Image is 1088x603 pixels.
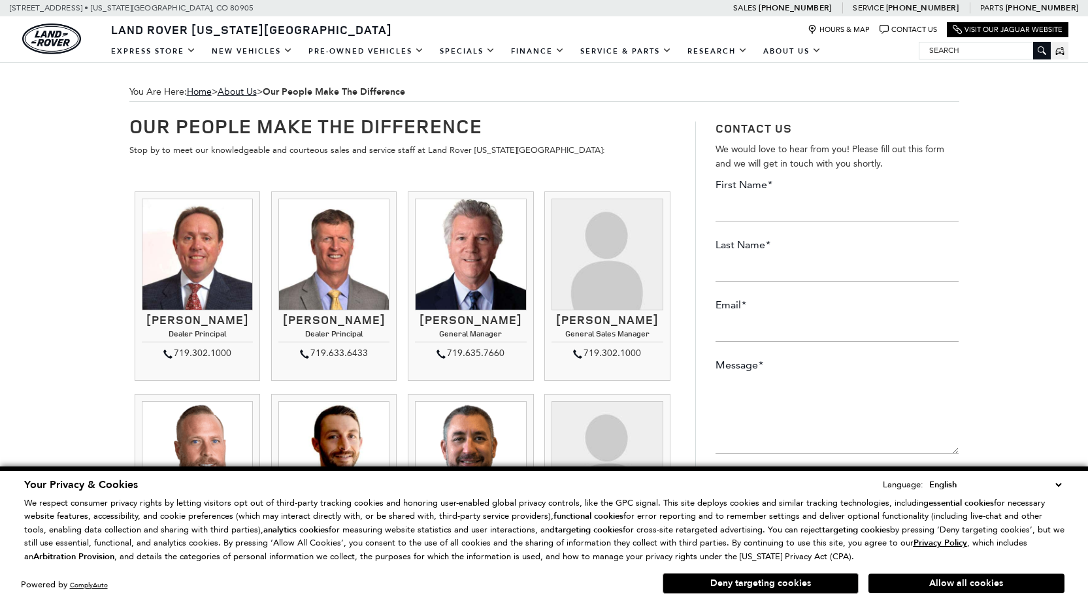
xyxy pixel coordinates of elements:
[129,82,959,102] span: You Are Here:
[24,478,138,492] span: Your Privacy & Cookies
[415,199,526,310] img: Ray Reilly
[278,199,389,310] img: Mike Jorgensen
[552,314,663,327] h3: [PERSON_NAME]
[415,401,526,512] img: Trebor Alvord
[716,144,944,169] span: We would love to hear from you! Please fill out this form and we will get in touch with you shortly.
[929,497,994,509] strong: essential cookies
[853,3,883,12] span: Service
[733,3,757,12] span: Sales
[886,3,959,13] a: [PHONE_NUMBER]
[716,178,772,192] label: First Name
[204,40,301,63] a: New Vehicles
[415,329,526,342] h4: General Manager
[552,329,663,342] h4: General Sales Manager
[755,40,829,63] a: About Us
[103,40,829,63] nav: Main Navigation
[883,480,923,489] div: Language:
[129,82,959,102] div: Breadcrumbs
[218,86,405,97] span: >
[111,22,392,37] span: Land Rover [US_STATE][GEOGRAPHIC_DATA]
[552,199,663,310] img: Kimberley Zacharias
[129,143,676,157] p: Stop by to meet our knowledgeable and courteous sales and service staff at Land Rover [US_STATE][...
[432,40,503,63] a: Specials
[868,574,1064,593] button: Allow all cookies
[21,581,108,589] div: Powered by
[552,346,663,361] div: 719.302.1000
[808,25,870,35] a: Hours & Map
[759,3,831,13] a: [PHONE_NUMBER]
[953,25,1063,35] a: Visit Our Jaguar Website
[278,329,389,342] h4: Dealer Principal
[555,524,623,536] strong: targeting cookies
[33,551,114,562] strong: Arbitration Provision
[914,537,967,549] u: Privacy Policy
[716,122,959,136] h3: Contact Us
[142,199,253,310] img: Thom Buckley
[572,40,680,63] a: Service & Parts
[263,86,405,98] strong: Our People Make The Difference
[142,314,253,327] h3: [PERSON_NAME]
[552,401,663,512] img: Gracie Dean
[1006,3,1078,13] a: [PHONE_NUMBER]
[22,24,81,54] a: land-rover
[187,86,212,97] a: Home
[103,40,204,63] a: EXPRESS STORE
[415,314,526,327] h3: [PERSON_NAME]
[914,538,967,547] a: Privacy Policy
[187,86,405,97] span: >
[716,358,763,372] label: Message
[263,524,329,536] strong: analytics cookies
[70,581,108,589] a: ComplyAuto
[278,401,389,512] img: Kevin Heim
[278,346,389,361] div: 719.633.6433
[10,3,254,12] a: [STREET_ADDRESS] • [US_STATE][GEOGRAPHIC_DATA], CO 80905
[22,24,81,54] img: Land Rover
[278,314,389,327] h3: [PERSON_NAME]
[142,329,253,342] h4: Dealer Principal
[129,115,676,137] h1: Our People Make The Difference
[926,478,1064,492] select: Language Select
[716,238,770,252] label: Last Name
[553,510,623,522] strong: functional cookies
[822,524,890,536] strong: targeting cookies
[24,497,1064,564] p: We respect consumer privacy rights by letting visitors opt out of third-party tracking cookies an...
[103,22,400,37] a: Land Rover [US_STATE][GEOGRAPHIC_DATA]
[301,40,432,63] a: Pre-Owned Vehicles
[919,42,1050,58] input: Search
[142,401,253,512] img: Jesse Lyon
[142,346,253,361] div: 719.302.1000
[716,298,746,312] label: Email
[880,25,937,35] a: Contact Us
[680,40,755,63] a: Research
[503,40,572,63] a: Finance
[980,3,1004,12] span: Parts
[663,573,859,594] button: Deny targeting cookies
[218,86,257,97] a: About Us
[415,346,526,361] div: 719.635.7660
